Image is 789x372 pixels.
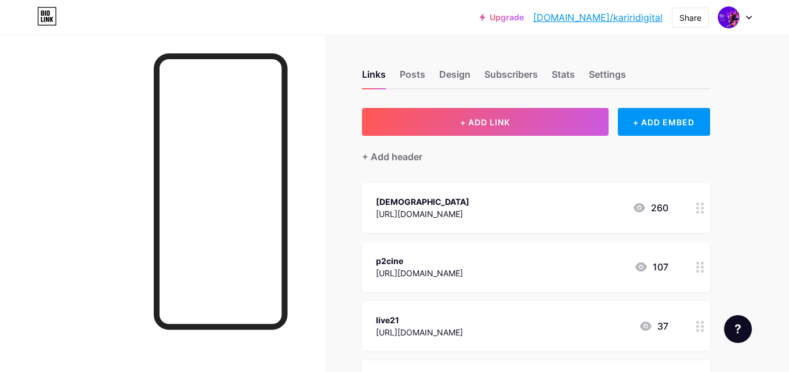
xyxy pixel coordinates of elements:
[376,196,469,208] div: [DEMOGRAPHIC_DATA]
[480,13,524,22] a: Upgrade
[362,108,609,136] button: + ADD LINK
[376,208,469,220] div: [URL][DOMAIN_NAME]
[552,67,575,88] div: Stats
[376,314,463,326] div: live21
[376,255,463,267] div: p2cine
[439,67,470,88] div: Design
[362,150,422,164] div: + Add header
[484,67,538,88] div: Subscribers
[376,267,463,279] div: [URL][DOMAIN_NAME]
[376,326,463,338] div: [URL][DOMAIN_NAME]
[639,319,668,333] div: 37
[400,67,425,88] div: Posts
[533,10,663,24] a: [DOMAIN_NAME]/kariridigital
[718,6,740,28] img: Joao Eudes
[589,67,626,88] div: Settings
[618,108,710,136] div: + ADD EMBED
[634,260,668,274] div: 107
[460,117,510,127] span: + ADD LINK
[679,12,701,24] div: Share
[362,67,386,88] div: Links
[632,201,668,215] div: 260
